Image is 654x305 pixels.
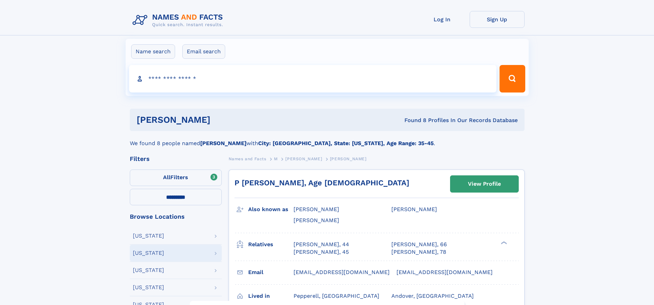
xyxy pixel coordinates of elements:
span: Andover, [GEOGRAPHIC_DATA] [391,293,474,299]
span: [EMAIL_ADDRESS][DOMAIN_NAME] [397,269,493,275]
a: [PERSON_NAME], 66 [391,241,447,248]
input: search input [129,65,497,92]
a: Names and Facts [229,154,266,163]
b: [PERSON_NAME] [200,140,246,146]
h3: Email [248,266,294,278]
span: M [274,156,278,161]
div: Found 8 Profiles In Our Records Database [307,117,518,124]
a: [PERSON_NAME], 44 [294,241,349,248]
span: All [163,174,170,181]
span: Pepperell, [GEOGRAPHIC_DATA] [294,293,379,299]
span: [EMAIL_ADDRESS][DOMAIN_NAME] [294,269,390,275]
button: Search Button [500,65,525,92]
h1: [PERSON_NAME] [137,116,308,124]
img: Logo Names and Facts [130,11,229,30]
div: [US_STATE] [133,285,164,290]
a: [PERSON_NAME], 78 [391,248,446,256]
div: Browse Locations [130,214,222,220]
div: ❯ [499,240,507,245]
b: City: [GEOGRAPHIC_DATA], State: [US_STATE], Age Range: 35-45 [258,140,434,146]
label: Filters [130,170,222,186]
label: Email search [182,44,225,59]
span: [PERSON_NAME] [391,206,437,213]
a: P [PERSON_NAME], Age [DEMOGRAPHIC_DATA] [234,178,409,187]
span: [PERSON_NAME] [294,217,339,224]
span: [PERSON_NAME] [294,206,339,213]
a: [PERSON_NAME] [285,154,322,163]
div: [US_STATE] [133,250,164,256]
h3: Lived in [248,290,294,302]
a: [PERSON_NAME], 45 [294,248,349,256]
a: View Profile [450,176,518,192]
a: Sign Up [470,11,525,28]
div: We found 8 people named with . [130,131,525,148]
label: Name search [131,44,175,59]
a: M [274,154,278,163]
div: Filters [130,156,222,162]
h3: Relatives [248,239,294,250]
div: [US_STATE] [133,268,164,273]
div: [US_STATE] [133,233,164,239]
h3: Also known as [248,204,294,215]
span: [PERSON_NAME] [330,156,367,161]
div: View Profile [468,176,501,192]
a: Log In [415,11,470,28]
span: [PERSON_NAME] [285,156,322,161]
